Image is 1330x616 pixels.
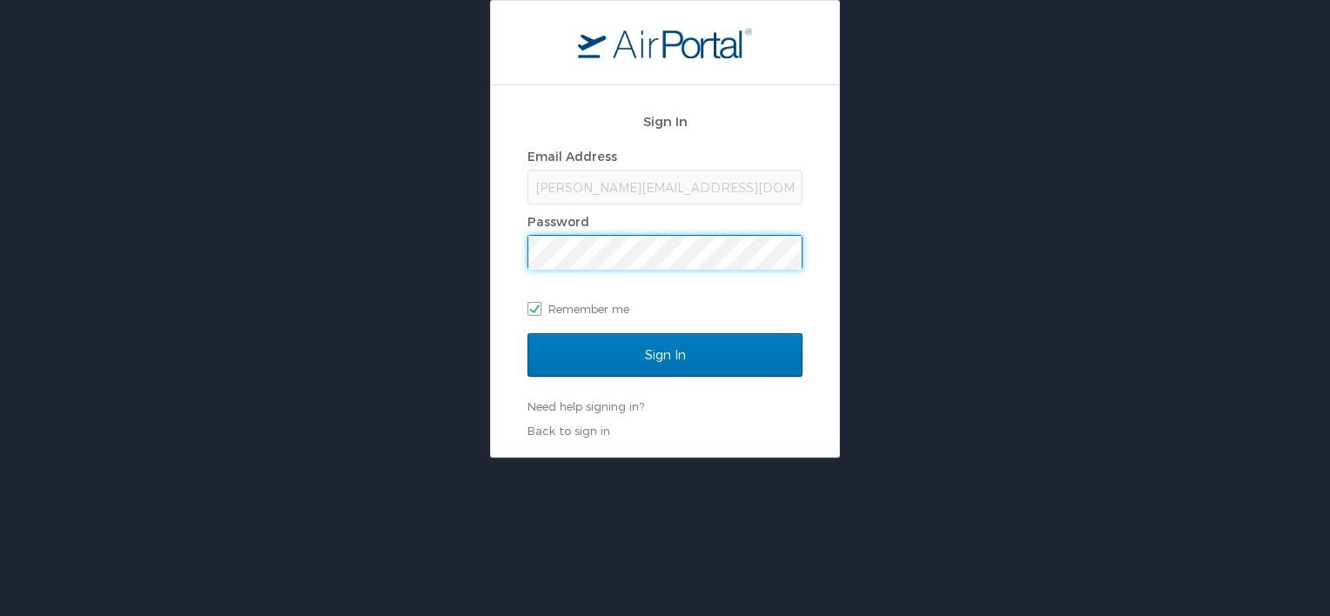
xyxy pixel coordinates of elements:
[527,399,644,413] a: Need help signing in?
[527,424,610,438] a: Back to sign in
[578,27,752,58] img: logo
[527,149,617,164] label: Email Address
[527,333,803,377] input: Sign In
[527,111,803,131] h2: Sign In
[527,296,803,322] label: Remember me
[527,214,589,229] label: Password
